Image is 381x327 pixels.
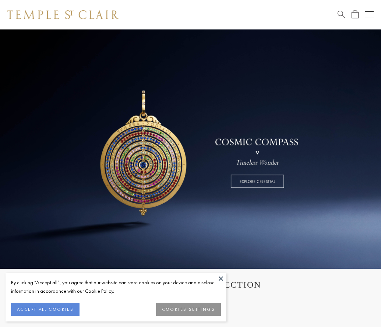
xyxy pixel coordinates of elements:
button: Open navigation [365,10,374,19]
a: Search [338,10,345,19]
button: COOKIES SETTINGS [156,303,221,316]
img: Temple St. Clair [7,10,119,19]
button: ACCEPT ALL COOKIES [11,303,80,316]
a: Open Shopping Bag [352,10,359,19]
div: By clicking “Accept all”, you agree that our website can store cookies on your device and disclos... [11,278,221,295]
